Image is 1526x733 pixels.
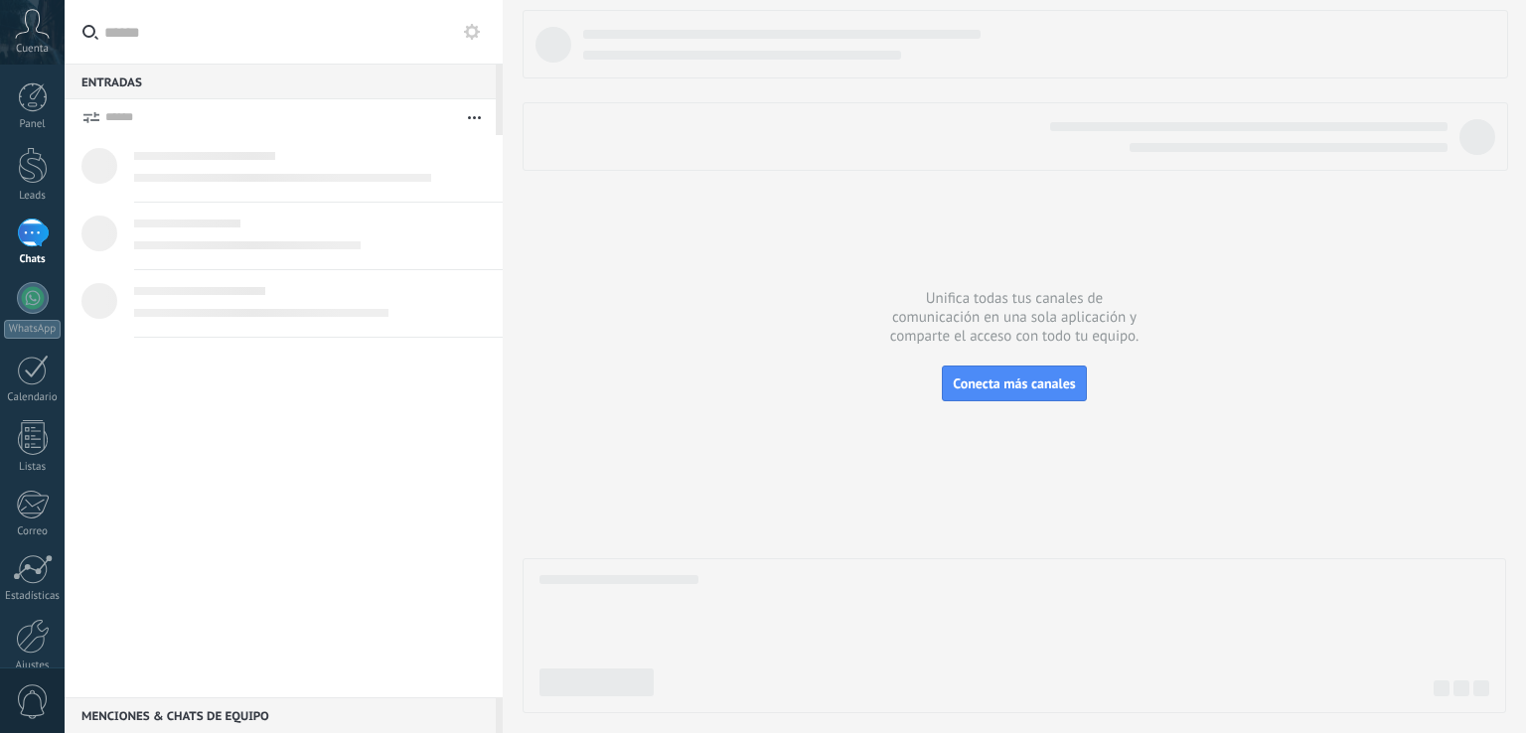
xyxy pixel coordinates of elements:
div: Ajustes [4,660,62,672]
button: Conecta más canales [942,366,1086,401]
div: Menciones & Chats de equipo [65,697,496,733]
div: Correo [4,525,62,538]
div: Panel [4,118,62,131]
div: Chats [4,253,62,266]
div: Calendario [4,391,62,404]
span: Conecta más canales [953,374,1075,392]
div: Listas [4,461,62,474]
span: Cuenta [16,43,49,56]
div: Estadísticas [4,590,62,603]
div: WhatsApp [4,320,61,339]
div: Leads [4,190,62,203]
div: Entradas [65,64,496,99]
